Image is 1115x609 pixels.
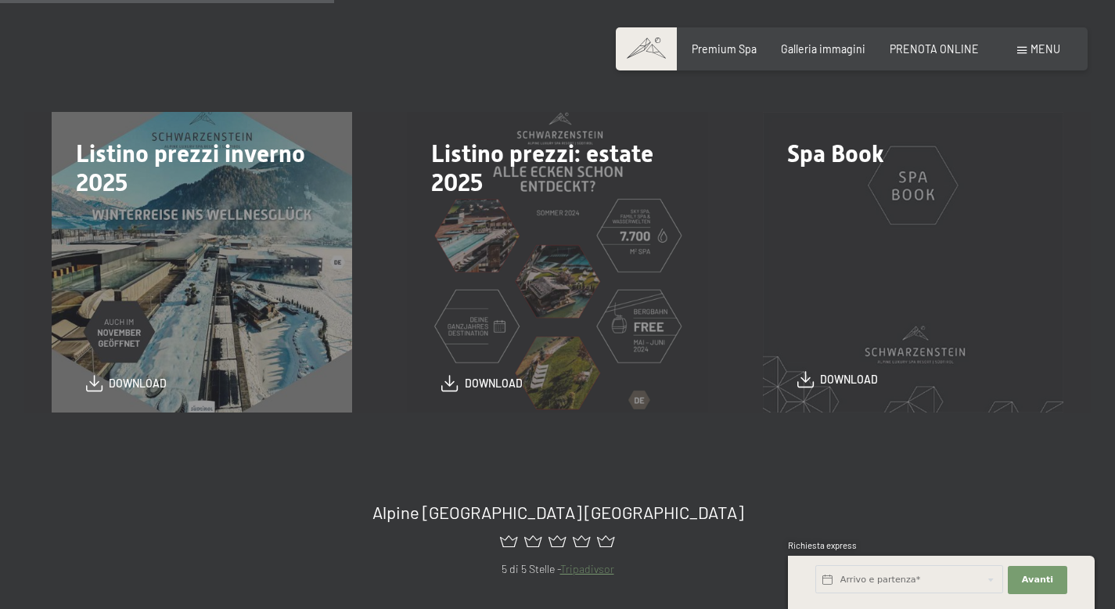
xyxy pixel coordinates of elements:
[88,560,1027,578] p: 5 di 5 Stelle -
[441,375,522,391] a: download
[692,42,757,56] a: Premium Spa
[86,375,167,391] a: download
[787,139,884,168] span: Spa Book
[372,502,743,522] span: Alpine [GEOGRAPHIC_DATA] [GEOGRAPHIC_DATA]
[560,562,614,575] a: Tripadivsor
[820,372,878,387] span: download
[76,139,305,196] span: Listino prezzi inverno 2025
[1030,42,1060,56] span: Menu
[1008,566,1067,594] button: Avanti
[431,139,653,196] span: Listino prezzi: estate 2025
[465,376,523,391] span: download
[109,376,167,391] span: download
[788,540,857,550] span: Richiesta express
[781,42,865,56] a: Galleria immagini
[1022,574,1053,586] span: Avanti
[890,42,979,56] a: PRENOTA ONLINE
[797,371,878,387] a: download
